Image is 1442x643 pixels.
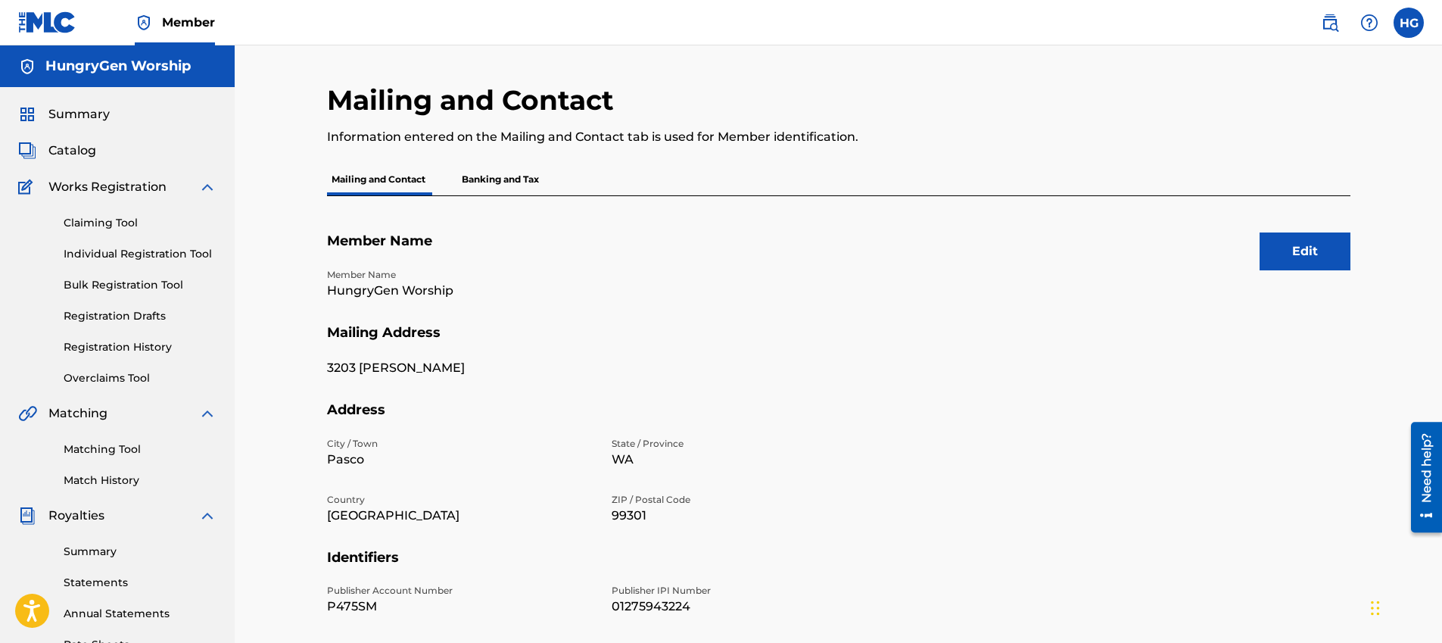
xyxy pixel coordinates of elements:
span: Member [162,14,215,31]
h5: Identifiers [327,549,1350,585]
span: Catalog [48,142,96,160]
img: Matching [18,404,37,423]
img: help [1360,14,1378,32]
p: WA [612,451,878,469]
a: Match History [64,473,216,488]
p: Mailing and Contact [327,164,430,195]
p: Member Name [327,268,593,282]
p: Information entered on the Mailing and Contact tab is used for Member identification. [327,128,1115,146]
a: Registration History [64,339,216,355]
h5: Member Name [327,233,1350,268]
div: Help [1354,8,1384,38]
p: State / Province [612,437,878,451]
p: Banking and Tax [457,164,543,195]
a: Claiming Tool [64,215,216,231]
p: ZIP / Postal Code [612,493,878,507]
p: Publisher Account Number [327,584,593,598]
img: expand [198,178,216,196]
a: Individual Registration Tool [64,246,216,262]
span: Royalties [48,507,104,525]
p: 99301 [612,507,878,525]
a: Bulk Registration Tool [64,277,216,293]
h5: HungryGen Worship [45,58,191,75]
p: 3203 [PERSON_NAME] [327,359,593,377]
p: Country [327,493,593,507]
img: MLC Logo [18,11,76,33]
img: Catalog [18,142,36,160]
p: City / Town [327,437,593,451]
a: Summary [64,544,216,560]
div: Drag [1371,585,1380,631]
button: Edit [1260,233,1350,270]
a: Statements [64,575,216,591]
img: Works Registration [18,178,38,196]
p: [GEOGRAPHIC_DATA] [327,507,593,525]
span: Works Registration [48,178,167,196]
a: SummarySummary [18,105,110,123]
span: Summary [48,105,110,123]
a: Overclaims Tool [64,370,216,386]
a: Registration Drafts [64,308,216,324]
img: Summary [18,105,36,123]
p: 01275943224 [612,598,878,616]
h5: Mailing Address [327,324,1350,360]
p: HungryGen Worship [327,282,593,300]
img: Royalties [18,507,36,525]
a: Public Search [1315,8,1345,38]
img: search [1321,14,1339,32]
img: Accounts [18,58,36,76]
img: Top Rightsholder [135,14,153,32]
p: P475SM [327,598,593,616]
h2: Mailing and Contact [327,83,621,117]
img: expand [198,507,216,525]
a: CatalogCatalog [18,142,96,160]
div: User Menu [1394,8,1424,38]
iframe: Resource Center [1400,417,1442,538]
p: Publisher IPI Number [612,584,878,598]
img: expand [198,404,216,423]
h5: Address [327,401,1350,437]
iframe: Chat Widget [1366,570,1442,643]
a: Matching Tool [64,442,216,457]
a: Annual Statements [64,606,216,622]
p: Pasco [327,451,593,469]
span: Matching [48,404,107,423]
